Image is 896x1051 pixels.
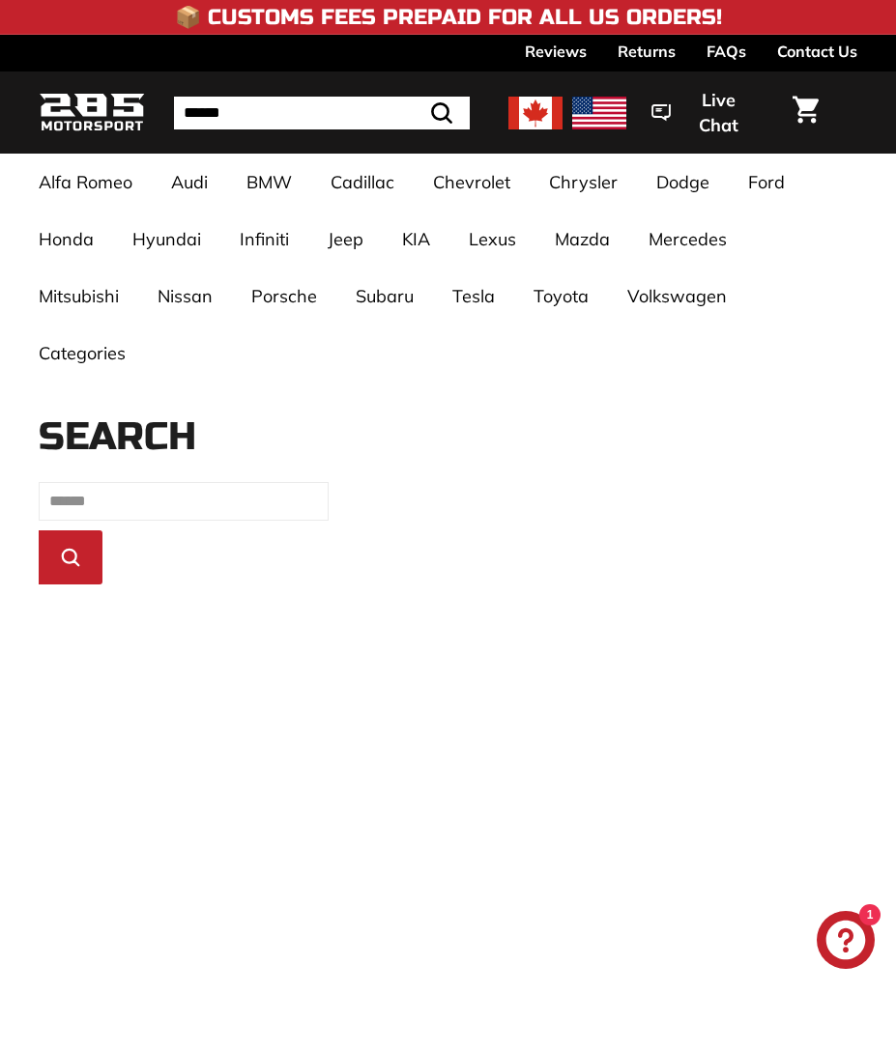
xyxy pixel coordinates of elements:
a: Reviews [525,35,587,68]
a: Toyota [514,268,608,325]
a: Honda [19,211,113,268]
a: Porsche [232,268,336,325]
button: Live Chat [626,76,781,149]
span: Live Chat [680,88,756,137]
a: Subaru [336,268,433,325]
a: Volkswagen [608,268,746,325]
a: Hyundai [113,211,220,268]
h1: Search [39,415,857,458]
a: Nissan [138,268,232,325]
a: Mazda [535,211,629,268]
a: Tesla [433,268,514,325]
a: Jeep [308,211,383,268]
a: Ford [729,154,804,211]
a: Chevrolet [414,154,530,211]
input: Search [174,97,470,129]
a: Lexus [449,211,535,268]
a: Contact Us [777,35,857,68]
a: Alfa Romeo [19,154,152,211]
a: Returns [618,35,676,68]
a: Cadillac [311,154,414,211]
a: Dodge [637,154,729,211]
img: Logo_285_Motorsport_areodynamics_components [39,90,145,135]
inbox-online-store-chat: Shopify online store chat [811,911,881,974]
a: FAQs [707,35,746,68]
h4: 📦 Customs Fees Prepaid for All US Orders! [175,6,722,29]
input: Search [39,482,329,521]
a: KIA [383,211,449,268]
a: Chrysler [530,154,637,211]
a: Categories [19,325,145,382]
a: Audi [152,154,227,211]
a: Infiniti [220,211,308,268]
a: BMW [227,154,311,211]
a: Cart [781,80,830,146]
a: Mitsubishi [19,268,138,325]
a: Mercedes [629,211,746,268]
